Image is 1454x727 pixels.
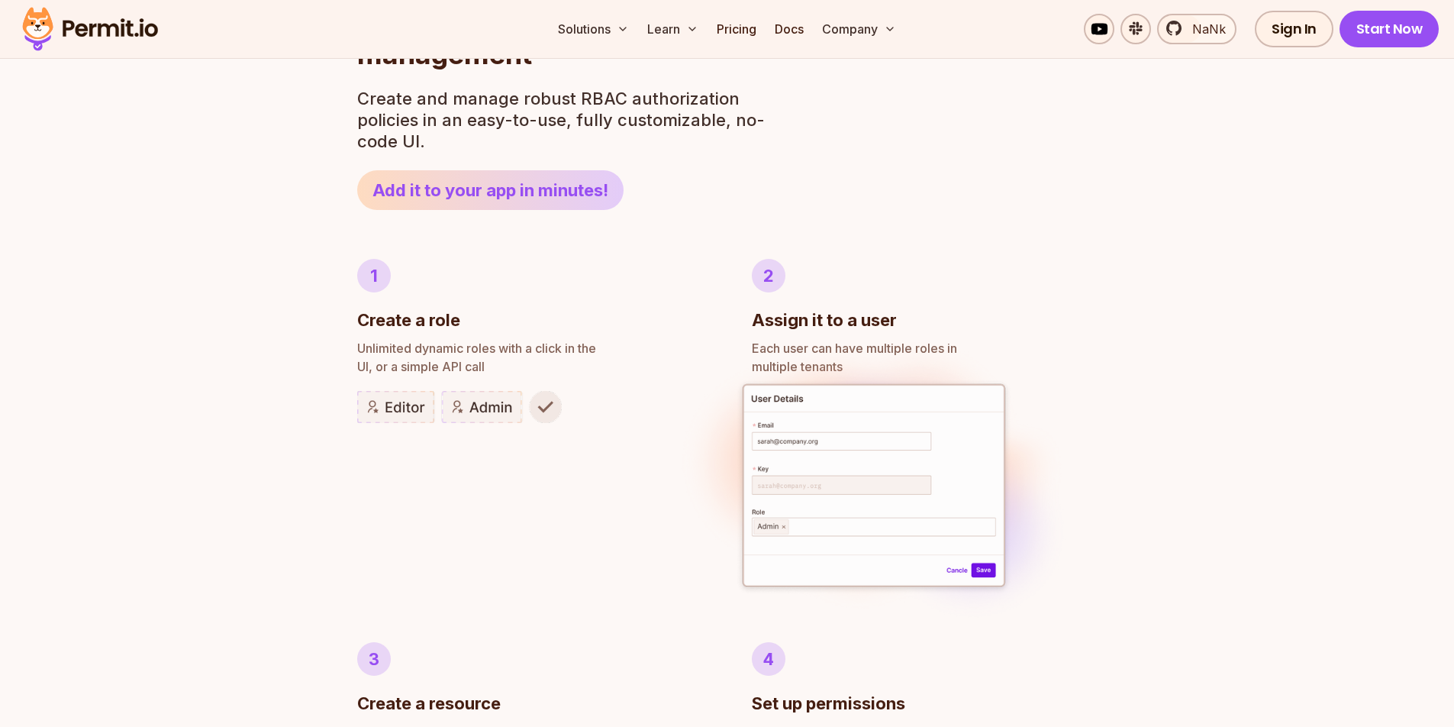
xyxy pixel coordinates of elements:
button: Company [816,14,902,44]
img: Permit logo [15,3,165,55]
h3: Create a resource [357,691,501,716]
p: UI, or a simple API call [357,339,703,376]
span: NaNk [1183,20,1226,38]
h3: Assign it to a user [752,308,897,333]
a: Sign In [1255,11,1333,47]
a: NaNk [1157,14,1236,44]
button: Learn [641,14,704,44]
p: Create and manage robust RBAC authorization policies in an easy-to-use, fully customizable, no-co... [357,88,774,152]
div: 4 [752,642,785,676]
a: Start Now [1340,11,1439,47]
button: Solutions [552,14,635,44]
h2: Effortless implementation and management [357,8,774,69]
div: 2 [752,259,785,292]
span: Unlimited dynamic roles with a click in the [357,339,703,357]
h3: Create a role [357,308,460,333]
div: 3 [357,642,391,676]
a: Docs [769,14,810,44]
h3: Set up permissions [752,691,905,716]
a: Pricing [711,14,762,44]
div: 1 [357,259,391,292]
a: Add it to your app in minutes! [357,170,624,210]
